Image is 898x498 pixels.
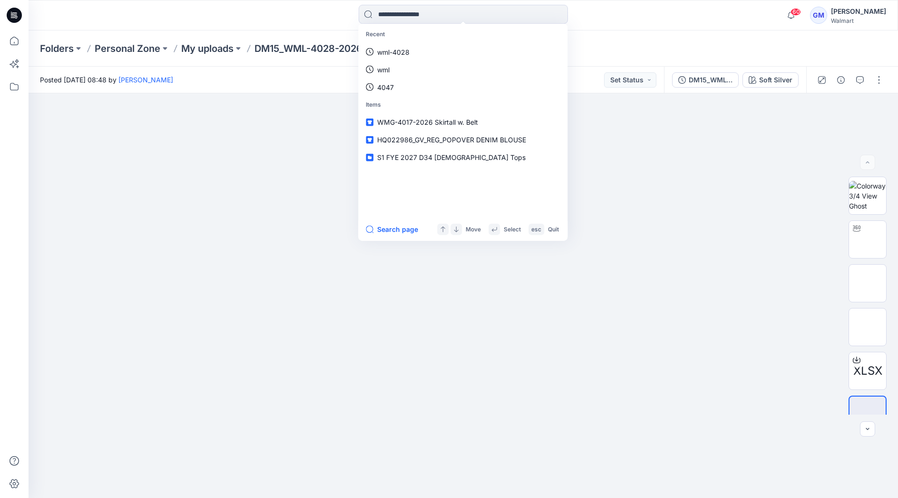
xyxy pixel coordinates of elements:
p: wml-4028 [377,47,410,57]
a: My uploads [181,42,234,55]
a: S1 FYE 2027 D34 [DEMOGRAPHIC_DATA] Tops [360,149,566,166]
div: Soft Silver [759,75,792,85]
a: [PERSON_NAME] [118,76,173,84]
a: HQ022986_GV_REG_POPOVER DENIM BLOUSE [360,131,566,149]
span: HQ022986_GV_REG_POPOVER DENIM BLOUSE [377,136,526,144]
a: wml [360,60,566,78]
button: Soft Silver [742,72,799,88]
p: DM15_WML-4028-2026 Printed Denim Jacket [254,42,448,55]
img: Colorway 3/4 View Ghost [849,181,886,211]
a: Personal Zone [95,42,160,55]
p: esc [531,224,541,234]
a: Folders [40,42,74,55]
span: S1 FYE 2027 D34 [DEMOGRAPHIC_DATA] Tops [377,153,526,161]
p: Select [504,224,521,234]
div: GM [810,7,827,24]
button: Details [833,72,849,88]
p: 4047 [377,82,394,92]
p: Quit [548,224,559,234]
div: DM15_WML-4028-2026 Printed Denim Jacket_Full Colorway [689,75,732,85]
p: wml [377,64,390,74]
div: Walmart [831,17,886,24]
span: XLSX [853,362,882,379]
a: 4047 [360,78,566,96]
button: Search page [366,224,418,235]
button: DM15_WML-4028-2026 Printed Denim Jacket_Full Colorway [672,72,739,88]
a: WMG-4017-2026 Skirtall w. Belt [360,113,566,131]
p: Items [360,96,566,113]
p: Recent [360,26,566,43]
span: WMG-4017-2026 Skirtall w. Belt [377,118,478,126]
div: [PERSON_NAME] [831,6,886,17]
span: Posted [DATE] 08:48 by [40,75,173,85]
span: 60 [791,8,801,16]
a: wml-4028 [360,43,566,60]
p: Move [466,224,481,234]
